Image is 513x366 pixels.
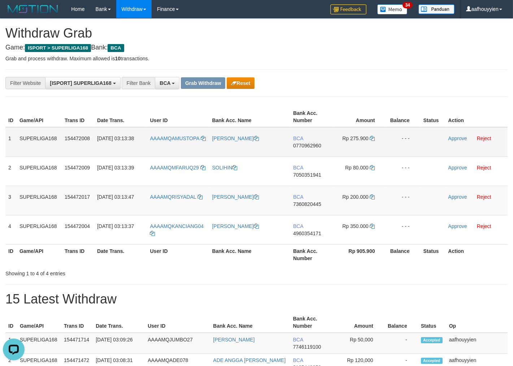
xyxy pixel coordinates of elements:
[62,244,94,265] th: Trans ID
[5,127,17,157] td: 1
[370,194,375,200] a: Copy 200000 to clipboard
[293,231,321,236] span: Copy 4960354171 to clipboard
[290,244,334,265] th: Bank Acc. Number
[448,135,467,141] a: Approve
[150,135,206,141] a: AAAAMQAMUSTOPA
[17,312,61,333] th: Game/API
[445,107,508,127] th: Action
[93,333,145,354] td: [DATE] 03:09:26
[17,333,61,354] td: SUPERLIGA168
[5,292,508,306] h1: 15 Latest Withdraw
[50,80,111,86] span: [ISPORT] SUPERLIGA168
[5,107,17,127] th: ID
[209,244,290,265] th: Bank Acc. Name
[477,135,491,141] a: Reject
[421,358,443,364] span: Accepted
[5,26,508,40] h1: Withdraw Grab
[65,223,90,229] span: 154472004
[45,77,120,89] button: [ISPORT] SUPERLIGA168
[97,194,134,200] span: [DATE] 03:13:47
[5,244,17,265] th: ID
[386,186,421,215] td: - - -
[213,357,286,363] a: ADE ANGGA [PERSON_NAME]
[5,156,17,186] td: 2
[293,194,303,200] span: BCA
[370,223,375,229] a: Copy 350000 to clipboard
[293,223,303,229] span: BCA
[386,107,421,127] th: Balance
[97,135,134,141] span: [DATE] 03:13:38
[17,127,62,157] td: SUPERLIGA168
[334,244,386,265] th: Rp 905.900
[155,77,179,89] button: BCA
[5,55,508,62] p: Grab and process withdraw. Maximum allowed is transactions.
[418,312,446,333] th: Status
[293,165,303,171] span: BCA
[5,77,45,89] div: Filter Website
[477,223,491,229] a: Reject
[293,143,321,148] span: Copy 0770962960 to clipboard
[3,3,25,25] button: Open LiveChat chat widget
[5,4,60,14] img: MOTION_logo.png
[333,312,384,333] th: Amount
[62,107,94,127] th: Trans ID
[5,186,17,215] td: 3
[145,333,210,354] td: AAAAMQJUMBO27
[342,194,368,200] span: Rp 200.000
[5,333,17,354] td: 1
[421,107,445,127] th: Status
[370,165,375,171] a: Copy 80000 to clipboard
[293,357,303,363] span: BCA
[333,333,384,354] td: Rp 50,000
[227,77,255,89] button: Reset
[150,165,199,171] span: AAAAMQMFARUQ29
[384,333,418,354] td: -
[65,165,90,171] span: 154472009
[65,194,90,200] span: 154472017
[150,194,196,200] span: AAAAMQRISYADAL
[209,107,290,127] th: Bank Acc. Name
[25,44,91,52] span: ISPORT > SUPERLIGA168
[342,223,368,229] span: Rp 350.000
[386,156,421,186] td: - - -
[61,333,93,354] td: 154471714
[421,244,445,265] th: Status
[293,337,303,343] span: BCA
[150,223,204,229] span: AAAAMQKANCIANG04
[5,312,17,333] th: ID
[448,194,467,200] a: Approve
[150,194,203,200] a: AAAAMQRISYADAL
[386,127,421,157] td: - - -
[5,267,208,277] div: Showing 1 to 4 of 4 entries
[115,56,121,61] strong: 10
[97,223,134,229] span: [DATE] 03:13:37
[386,215,421,244] td: - - -
[446,312,508,333] th: Op
[418,4,455,14] img: panduan.png
[377,4,408,14] img: Button%20Memo.svg
[17,244,62,265] th: Game/API
[293,135,303,141] span: BCA
[147,244,209,265] th: User ID
[445,244,508,265] th: Action
[17,156,62,186] td: SUPERLIGA168
[290,107,334,127] th: Bank Acc. Number
[181,77,225,89] button: Grab Withdraw
[5,215,17,244] td: 4
[446,333,508,354] td: aafhouyyien
[334,107,386,127] th: Amount
[147,107,209,127] th: User ID
[384,312,418,333] th: Balance
[477,194,491,200] a: Reject
[108,44,124,52] span: BCA
[65,135,90,141] span: 154472008
[61,312,93,333] th: Trans ID
[386,244,421,265] th: Balance
[293,172,321,178] span: Copy 7050351941 to clipboard
[160,80,170,86] span: BCA
[94,244,147,265] th: Date Trans.
[94,107,147,127] th: Date Trans.
[5,44,508,51] h4: Game: Bank:
[293,201,321,207] span: Copy 7360820445 to clipboard
[403,2,412,8] span: 34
